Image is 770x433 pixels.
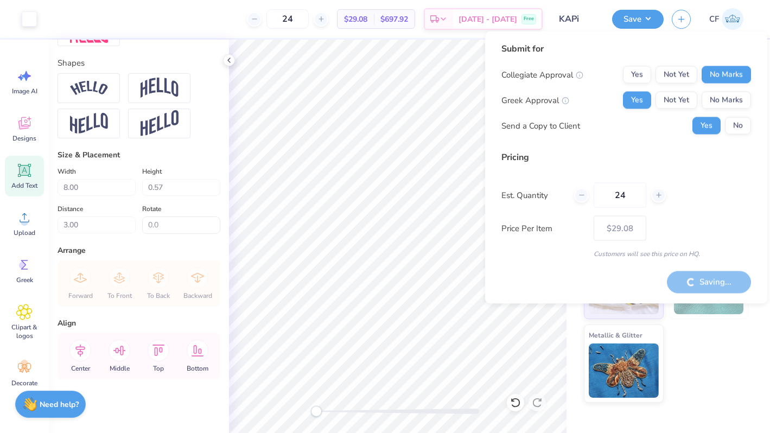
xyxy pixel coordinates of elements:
[266,9,309,29] input: – –
[501,249,751,259] div: Customers will see this price on HQ.
[311,406,322,417] div: Accessibility label
[141,78,179,98] img: Arch
[656,92,697,109] button: Not Yet
[501,151,751,164] div: Pricing
[725,117,751,135] button: No
[524,15,534,23] span: Free
[14,228,35,237] span: Upload
[40,399,79,410] strong: Need help?
[142,202,161,215] label: Rotate
[623,66,651,84] button: Yes
[141,110,179,137] img: Rise
[11,181,37,190] span: Add Text
[501,68,583,81] div: Collegiate Approval
[187,364,208,373] span: Bottom
[58,317,220,329] div: Align
[722,8,743,30] img: Cameryn Freeman
[7,323,42,340] span: Clipart & logos
[551,8,604,30] input: Untitled Design
[58,165,76,178] label: Width
[70,113,108,134] img: Flag
[380,14,408,25] span: $697.92
[71,364,90,373] span: Center
[589,329,642,341] span: Metallic & Glitter
[702,66,751,84] button: No Marks
[142,165,162,178] label: Height
[702,92,751,109] button: No Marks
[58,57,85,69] label: Shapes
[612,10,664,29] button: Save
[709,13,719,26] span: CF
[16,276,33,284] span: Greek
[70,81,108,95] img: Arc
[623,92,651,109] button: Yes
[501,94,569,106] div: Greek Approval
[501,42,751,55] div: Submit for
[12,134,36,143] span: Designs
[58,149,220,161] div: Size & Placement
[344,14,367,25] span: $29.08
[656,66,697,84] button: Not Yet
[501,222,586,234] label: Price Per Item
[58,245,220,256] div: Arrange
[501,119,580,132] div: Send a Copy to Client
[594,183,646,208] input: – –
[501,189,566,201] label: Est. Quantity
[11,379,37,387] span: Decorate
[12,87,37,95] span: Image AI
[459,14,517,25] span: [DATE] - [DATE]
[58,202,83,215] label: Distance
[153,364,164,373] span: Top
[110,364,130,373] span: Middle
[704,8,748,30] a: CF
[692,117,721,135] button: Yes
[589,343,659,398] img: Metallic & Glitter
